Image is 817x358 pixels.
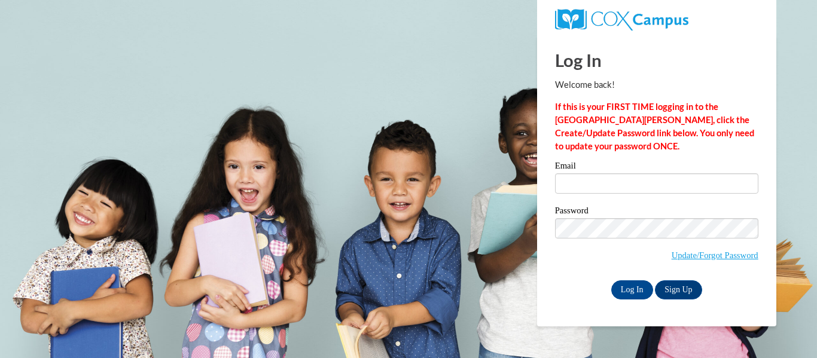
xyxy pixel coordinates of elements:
[555,78,758,91] p: Welcome back!
[555,102,754,151] strong: If this is your FIRST TIME logging in to the [GEOGRAPHIC_DATA][PERSON_NAME], click the Create/Upd...
[555,206,758,218] label: Password
[611,280,653,299] input: Log In
[655,280,702,299] a: Sign Up
[555,14,688,24] a: COX Campus
[555,161,758,173] label: Email
[555,9,688,30] img: COX Campus
[555,48,758,72] h1: Log In
[672,250,758,260] a: Update/Forgot Password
